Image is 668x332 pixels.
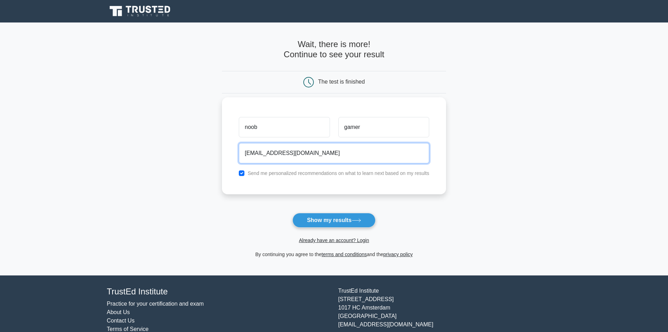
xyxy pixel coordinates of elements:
a: About Us [107,309,130,315]
h4: TrustEd Institute [107,287,330,297]
a: Contact Us [107,318,135,324]
a: Practice for your certification and exam [107,301,204,307]
a: terms and conditions [322,252,367,257]
a: privacy policy [383,252,413,257]
input: Last name [338,117,429,137]
a: Already have an account? Login [299,237,369,243]
label: Send me personalized recommendations on what to learn next based on my results [248,170,429,176]
h4: Wait, there is more! Continue to see your result [222,39,446,60]
a: Terms of Service [107,326,149,332]
div: The test is finished [318,79,365,85]
button: Show my results [292,213,375,228]
div: By continuing you agree to the and the [218,250,450,259]
input: Email [239,143,429,163]
input: First name [239,117,330,137]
